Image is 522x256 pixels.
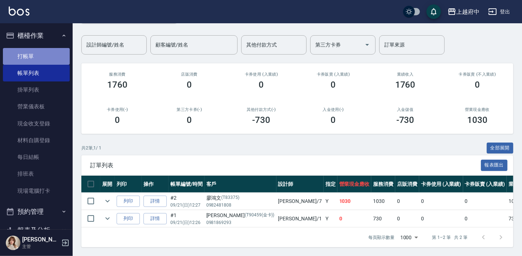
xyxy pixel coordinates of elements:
p: 09/21 (日) 12:27 [170,202,203,208]
th: 卡券使用 (入業績) [419,176,463,193]
img: Person [6,236,20,250]
h2: 入金儲值 [378,107,433,112]
td: 0 [395,210,419,227]
h3: 0 [331,80,336,90]
a: 詳情 [143,196,167,207]
p: 0982481808 [206,202,275,208]
a: 排班表 [3,165,70,182]
button: 列印 [117,196,140,207]
button: 列印 [117,213,140,224]
td: 0 [395,193,419,210]
button: expand row [102,213,113,224]
td: #1 [169,210,205,227]
h3: 0 [187,80,192,90]
td: 0 [463,193,507,210]
th: 帳單編號/時間 [169,176,205,193]
h2: 入金使用(-) [306,107,360,112]
td: 0 [419,193,463,210]
a: 掛單列表 [3,81,70,98]
th: 卡券販賣 (入業績) [463,176,507,193]
div: 廖鴻文 [206,194,275,202]
h3: 0 [187,115,192,125]
h2: 卡券使用(-) [90,107,145,112]
td: [PERSON_NAME] /7 [276,193,324,210]
button: 報表匯出 [481,160,508,171]
button: 報表及分析 [3,221,70,240]
button: 登出 [485,5,513,19]
td: Y [324,210,337,227]
h2: 卡券販賣 (不入業績) [450,72,505,77]
p: (T90459(金卡)) [245,212,275,219]
h3: 0 [331,115,336,125]
button: 櫃檯作業 [3,26,70,45]
h3: 1760 [107,80,128,90]
p: (T83375) [222,194,240,202]
th: 列印 [115,176,142,193]
td: 0 [337,210,372,227]
p: 共 2 筆, 1 / 1 [81,145,101,151]
td: 1030 [371,193,395,210]
a: 帳單列表 [3,65,70,81]
button: 預約管理 [3,202,70,221]
h2: 卡券使用 (入業績) [234,72,288,77]
h5: [PERSON_NAME] [22,236,59,243]
p: 每頁顯示數量 [368,234,394,241]
h3: 1760 [395,80,416,90]
a: 現金收支登錄 [3,115,70,132]
p: 第 1–2 筆 共 2 筆 [432,234,468,241]
h2: 店販消費 [162,72,217,77]
td: 0 [463,210,507,227]
th: 展開 [100,176,115,193]
h3: -730 [252,115,271,125]
h2: 卡券販賣 (入業績) [306,72,360,77]
button: expand row [102,196,113,207]
td: 730 [371,210,395,227]
div: 上越府中 [456,7,479,16]
a: 材料自購登錄 [3,132,70,149]
button: 全部展開 [487,143,514,154]
button: save [426,4,441,19]
h3: 0 [475,80,480,90]
a: 詳情 [143,213,167,224]
a: 現場電腦打卡 [3,183,70,199]
button: Open [361,39,373,51]
h3: 1030 [467,115,487,125]
p: 09/21 (日) 12:26 [170,219,203,226]
td: 0 [419,210,463,227]
h3: 0 [115,115,120,125]
h2: 營業現金應收 [450,107,505,112]
div: 1000 [397,228,421,247]
th: 店販消費 [395,176,419,193]
th: 指定 [324,176,337,193]
th: 操作 [142,176,169,193]
h3: -730 [396,115,414,125]
a: 打帳單 [3,48,70,65]
div: [PERSON_NAME] [206,212,275,219]
td: #2 [169,193,205,210]
span: 訂單列表 [90,162,481,169]
h2: 第三方卡券(-) [162,107,217,112]
img: Logo [9,7,29,16]
td: Y [324,193,337,210]
th: 客戶 [205,176,276,193]
a: 營業儀表板 [3,98,70,115]
p: 0981869293 [206,219,275,226]
h3: 0 [259,80,264,90]
a: 報表匯出 [481,161,508,168]
button: 上越府中 [445,4,482,19]
h3: 服務消費 [90,72,145,77]
h2: 業績收入 [378,72,433,77]
td: [PERSON_NAME] /1 [276,210,324,227]
th: 服務消費 [371,176,395,193]
a: 每日結帳 [3,149,70,165]
th: 設計師 [276,176,324,193]
p: 主管 [22,243,59,250]
td: 1030 [337,193,372,210]
h2: 其他付款方式(-) [234,107,288,112]
th: 營業現金應收 [337,176,372,193]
